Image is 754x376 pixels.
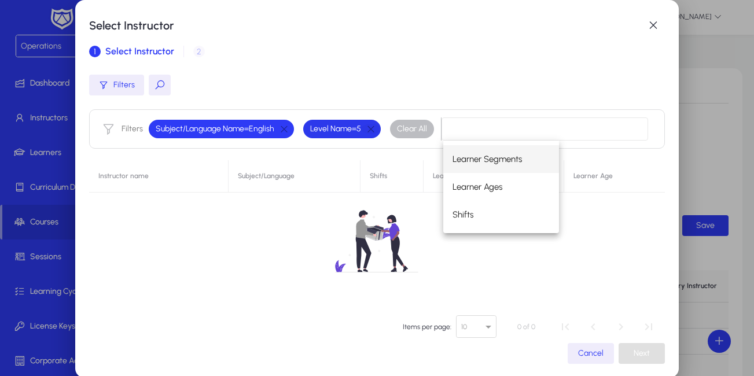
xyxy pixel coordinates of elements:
div: Items per page: [403,321,451,333]
button: Filters [89,75,144,95]
span: Cancel [578,348,604,358]
span: Filters [113,78,135,92]
span: Clear All [397,123,427,135]
span: Select Instructor [105,47,174,56]
label: Filters [122,124,143,134]
img: no-data.svg [300,191,454,292]
mat-paginator: Select page [396,311,665,343]
span: Subject/Language Name = English [156,123,274,135]
h1: Select Instructor [89,16,641,35]
span: Learner Ages [453,180,502,194]
div: 0 of 0 [517,321,535,333]
span: Learner Segments [453,152,522,166]
span: Shifts [453,208,473,222]
span: 1 [89,46,101,57]
span: Level Name = 5 [310,123,361,135]
button: Cancel [568,343,614,364]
